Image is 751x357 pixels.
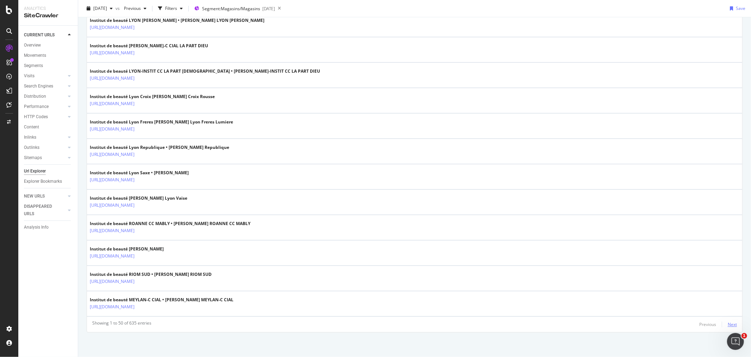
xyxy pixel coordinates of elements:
[90,303,134,310] a: [URL][DOMAIN_NAME]
[24,52,46,59] div: Movements
[24,224,49,231] div: Analysis Info
[90,297,233,303] div: Institut de beauté MEYLAN-C CIAL • [PERSON_NAME] MEYLAN-C CIAL
[24,103,66,110] a: Performance
[727,3,745,14] button: Save
[90,227,134,234] a: [URL][DOMAIN_NAME]
[92,320,151,328] div: Showing 1 to 50 of 635 entries
[24,6,72,12] div: Analytics
[90,93,215,100] div: Institut de beauté Lyon Croix [PERSON_NAME] Croix Rousse
[24,93,46,100] div: Distribution
[90,24,134,31] a: [URL][DOMAIN_NAME]
[24,168,46,175] div: Url Explorer
[24,52,73,59] a: Movements
[115,5,121,11] span: vs
[90,119,233,125] div: Institut de beauté Lyon Freres [PERSON_NAME] Lyon Freres Lumiere
[24,83,53,90] div: Search Engines
[121,5,141,11] span: Previous
[741,333,747,339] span: 1
[90,43,208,49] div: Institut de beauté [PERSON_NAME]-C CIAL LA PART DIEU
[24,72,35,80] div: Visits
[90,253,134,260] a: [URL][DOMAIN_NAME]
[90,246,165,252] div: Institut de beauté [PERSON_NAME]
[90,49,134,56] a: [URL][DOMAIN_NAME]
[90,126,134,133] a: [URL][DOMAIN_NAME]
[262,6,275,12] div: [DATE]
[121,3,149,14] button: Previous
[90,151,134,158] a: [URL][DOMAIN_NAME]
[90,100,134,107] a: [URL][DOMAIN_NAME]
[24,31,55,39] div: CURRENT URLS
[24,134,36,141] div: Inlinks
[90,271,212,278] div: Institut de beauté RIOM SUD • [PERSON_NAME] RIOM SUD
[24,42,41,49] div: Overview
[727,333,744,350] iframe: Intercom live chat
[24,42,73,49] a: Overview
[24,72,66,80] a: Visits
[90,278,134,285] a: [URL][DOMAIN_NAME]
[90,170,189,176] div: Institut de beauté Lyon Saxe • [PERSON_NAME]
[24,62,43,69] div: Segments
[90,202,134,209] a: [URL][DOMAIN_NAME]
[24,168,73,175] a: Url Explorer
[192,3,275,14] button: Segment:Magasins/Magasins[DATE]
[84,3,115,14] button: [DATE]
[24,113,66,121] a: HTTP Codes
[24,31,66,39] a: CURRENT URLS
[155,3,186,14] button: Filters
[699,321,716,327] div: Previous
[24,123,39,131] div: Content
[24,103,49,110] div: Performance
[24,62,73,69] a: Segments
[24,178,73,185] a: Explorer Bookmarks
[90,176,134,183] a: [URL][DOMAIN_NAME]
[24,12,72,20] div: SiteCrawler
[24,144,39,151] div: Outlinks
[24,123,73,131] a: Content
[24,113,48,121] div: HTTP Codes
[24,134,66,141] a: Inlinks
[90,144,229,151] div: Institut de beauté Lyon Republique • [PERSON_NAME] Republique
[699,320,716,328] button: Previous
[24,93,66,100] a: Distribution
[202,6,260,12] span: Segment: Magasins/Magasins
[90,68,320,74] div: Institut de beauté LYON-INSTIT CC LA PART [DEMOGRAPHIC_DATA] • [PERSON_NAME]-INSTIT CC LA PART DIEU
[24,144,66,151] a: Outlinks
[90,220,250,227] div: Institut de beauté ROANNE CC MABLY • [PERSON_NAME] ROANNE CC MABLY
[165,5,177,11] div: Filters
[24,83,66,90] a: Search Engines
[24,178,62,185] div: Explorer Bookmarks
[24,193,45,200] div: NEW URLS
[90,17,264,24] div: Institut de beauté LYON [PERSON_NAME] • [PERSON_NAME] LYON [PERSON_NAME]
[24,203,60,218] div: DISAPPEARED URLS
[24,224,73,231] a: Analysis Info
[93,5,107,11] span: 2025 Aug. 24th
[736,5,745,11] div: Save
[90,75,134,82] a: [URL][DOMAIN_NAME]
[24,154,42,162] div: Sitemaps
[728,320,737,328] button: Next
[728,321,737,327] div: Next
[24,203,66,218] a: DISAPPEARED URLS
[90,195,187,201] div: Institut de beauté [PERSON_NAME] Lyon Vaise
[24,193,66,200] a: NEW URLS
[24,154,66,162] a: Sitemaps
